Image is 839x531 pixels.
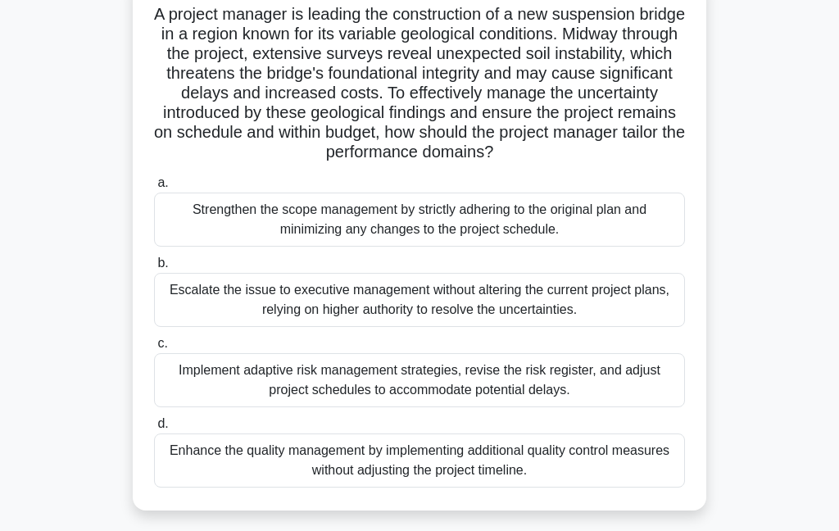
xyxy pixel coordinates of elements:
div: Strengthen the scope management by strictly adhering to the original plan and minimizing any chan... [154,193,685,247]
span: a. [157,175,168,189]
span: c. [157,336,167,350]
div: Implement adaptive risk management strategies, revise the risk register, and adjust project sched... [154,353,685,407]
span: b. [157,256,168,270]
span: d. [157,416,168,430]
div: Enhance the quality management by implementing additional quality control measures without adjust... [154,433,685,488]
h5: A project manager is leading the construction of a new suspension bridge in a region known for it... [152,4,687,163]
div: Escalate the issue to executive management without altering the current project plans, relying on... [154,273,685,327]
